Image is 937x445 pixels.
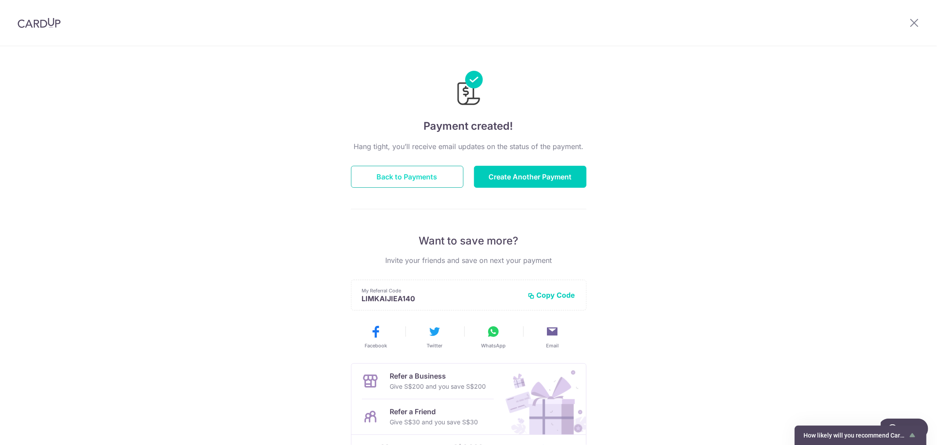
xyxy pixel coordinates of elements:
p: Refer a Friend [390,406,478,417]
button: Create Another Payment [474,166,586,188]
span: Facebook [365,342,387,349]
button: Show survey - How likely will you recommend CardUp to a friend? [803,430,918,441]
p: LIMKAIJIEA140 [362,294,521,303]
p: My Referral Code [362,287,521,294]
span: WhatsApp [481,342,506,349]
p: Hang tight, you’ll receive email updates on the status of the payment. [351,141,586,152]
iframe: Opens a widget where you can find more information [881,419,928,441]
button: Facebook [350,325,402,349]
button: Copy Code [528,291,575,299]
p: Give S$30 and you save S$30 [390,417,478,427]
span: How likely will you recommend CardUp to a friend? [803,432,907,439]
p: Want to save more? [351,234,586,248]
button: WhatsApp [468,325,520,349]
p: Refer a Business [390,371,486,381]
span: Email [546,342,559,349]
span: Twitter [427,342,443,349]
img: Refer [497,364,586,434]
button: Back to Payments [351,166,463,188]
p: Give S$200 and you save S$200 [390,381,486,392]
button: Twitter [409,325,461,349]
p: Invite your friends and save on next your payment [351,255,586,266]
img: CardUp [18,18,61,28]
img: Payments [455,71,483,108]
h4: Payment created! [351,118,586,134]
button: Email [527,325,579,349]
